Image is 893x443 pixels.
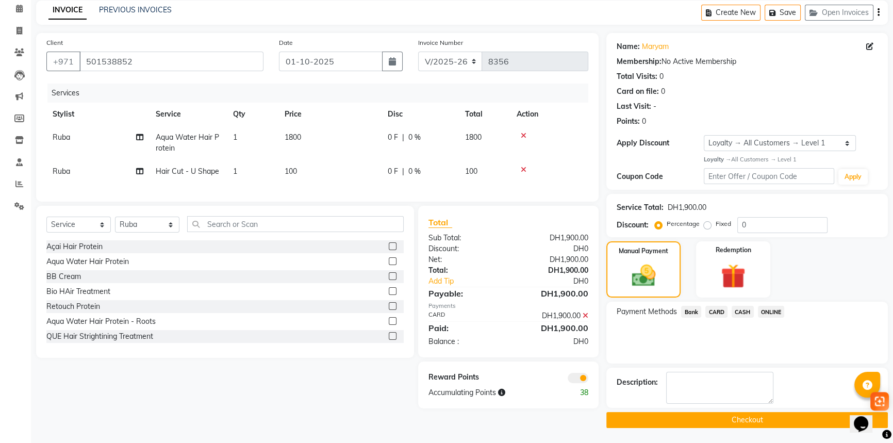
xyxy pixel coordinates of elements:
[233,133,237,142] span: 1
[233,167,237,176] span: 1
[617,171,704,182] div: Coupon Code
[617,56,662,67] div: Membership:
[705,306,727,318] span: CARD
[508,254,596,265] div: DH1,900.00
[285,133,301,142] span: 1800
[46,316,156,327] div: Aqua Water Hair Protein - Roots
[704,155,878,164] div: All Customers → Level 1
[278,103,382,126] th: Price
[382,103,459,126] th: Disc
[510,103,588,126] th: Action
[418,38,463,47] label: Invoice Number
[617,138,704,149] div: Apply Discount
[53,133,70,142] span: Ruba
[279,38,293,47] label: Date
[53,167,70,176] span: Ruba
[421,265,508,276] div: Total:
[668,202,706,213] div: DH1,900.00
[508,243,596,254] div: DH0
[421,387,553,398] div: Accumulating Points
[46,241,103,252] div: Açai Hair Protein
[758,306,785,318] span: ONLINE
[642,116,646,127] div: 0
[508,265,596,276] div: DH1,900.00
[704,168,834,184] input: Enter Offer / Coupon Code
[642,41,669,52] a: Maryam
[508,287,596,300] div: DH1,900.00
[508,233,596,243] div: DH1,900.00
[46,52,80,71] button: +971
[46,301,100,312] div: Retouch Protein
[617,101,651,112] div: Last Visit:
[617,116,640,127] div: Points:
[653,101,656,112] div: -
[617,306,677,317] span: Payment Methods
[46,103,150,126] th: Stylist
[508,310,596,321] div: DH1,900.00
[46,256,129,267] div: Aqua Water Hair Protein
[838,169,868,185] button: Apply
[421,287,508,300] div: Payable:
[716,219,731,228] label: Fixed
[606,412,888,428] button: Checkout
[150,103,227,126] th: Service
[402,166,404,177] span: |
[508,336,596,347] div: DH0
[46,331,153,342] div: QUE Hair Strightining Treatment
[617,41,640,52] div: Name:
[156,167,219,176] span: Hair Cut - U Shape
[79,52,263,71] input: Search by Name/Mobile/Email/Code
[47,84,596,103] div: Services
[99,5,172,14] a: PREVIOUS INVOICES
[421,254,508,265] div: Net:
[46,286,110,297] div: Bio HAir Treatment
[701,5,760,21] button: Create New
[465,167,477,176] span: 100
[428,217,452,228] span: Total
[388,166,398,177] span: 0 F
[619,247,668,256] label: Manual Payment
[156,133,219,153] span: Aqua Water Hair Protein
[285,167,297,176] span: 100
[805,5,873,21] button: Open Invoices
[408,132,421,143] span: 0 %
[765,5,801,21] button: Save
[659,71,664,82] div: 0
[421,322,508,334] div: Paid:
[408,166,421,177] span: 0 %
[732,306,754,318] span: CASH
[465,133,482,142] span: 1800
[388,132,398,143] span: 0 F
[552,387,596,398] div: 38
[421,233,508,243] div: Sub Total:
[459,103,510,126] th: Total
[421,372,508,383] div: Reward Points
[421,276,523,287] a: Add Tip
[46,271,81,282] div: BB Cream
[681,306,701,318] span: Bank
[617,377,658,388] div: Description:
[402,132,404,143] span: |
[421,310,508,321] div: CARD
[617,202,664,213] div: Service Total:
[617,220,649,231] div: Discount:
[704,156,731,163] strong: Loyalty →
[48,1,87,20] a: INVOICE
[661,86,665,97] div: 0
[713,261,753,292] img: _gift.svg
[617,71,657,82] div: Total Visits:
[617,86,659,97] div: Card on file:
[428,302,589,310] div: Payments
[850,402,883,433] iframe: chat widget
[421,336,508,347] div: Balance :
[508,322,596,334] div: DH1,900.00
[421,243,508,254] div: Discount:
[523,276,596,287] div: DH0
[716,245,751,255] label: Redemption
[624,262,663,289] img: _cash.svg
[46,38,63,47] label: Client
[227,103,278,126] th: Qty
[187,216,404,232] input: Search or Scan
[667,219,700,228] label: Percentage
[617,56,878,67] div: No Active Membership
